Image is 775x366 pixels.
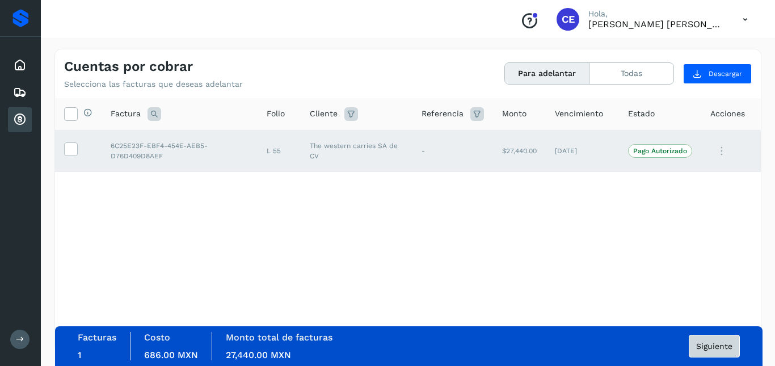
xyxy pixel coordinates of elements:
h4: Cuentas por cobrar [64,58,193,75]
button: Siguiente [689,335,740,357]
div: Embarques [8,80,32,105]
td: L 55 [258,130,301,172]
span: 27,440.00 MXN [226,350,291,360]
div: Inicio [8,53,32,78]
span: Siguiente [696,342,732,350]
p: Hola, [588,9,725,19]
span: Acciones [710,108,745,120]
button: Todas [589,63,673,84]
label: Facturas [78,332,116,343]
td: - [412,130,493,172]
button: Descargar [683,64,752,84]
td: [DATE] [546,130,619,172]
span: Cliente [310,108,338,120]
span: Factura [111,108,141,120]
td: $27,440.00 [493,130,546,172]
span: Vencimiento [555,108,603,120]
td: 6C25E23F-EBF4-454E-AEB5-D76D409D8AEF [102,130,258,172]
p: Pago Autorizado [633,147,687,155]
span: 1 [78,350,81,360]
span: Estado [628,108,655,120]
div: Cuentas por cobrar [8,107,32,132]
span: Descargar [709,69,742,79]
span: Referencia [422,108,464,120]
p: CLAUDIA ELIZABETH SANCHEZ RAMIREZ [588,19,725,30]
span: 686.00 MXN [144,350,198,360]
td: The western carries SA de CV [301,130,412,172]
label: Costo [144,332,170,343]
span: Folio [267,108,285,120]
label: Monto total de facturas [226,332,332,343]
button: Para adelantar [505,63,589,84]
p: Selecciona las facturas que deseas adelantar [64,79,243,89]
span: Monto [502,108,527,120]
